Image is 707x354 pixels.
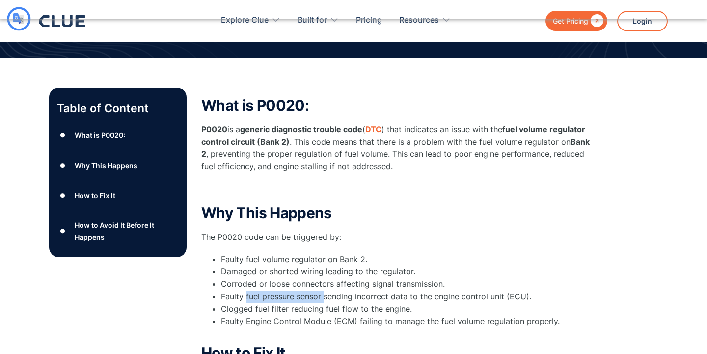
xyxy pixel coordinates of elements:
div: Explore Clue [221,5,280,36]
div: Built for [298,5,327,36]
strong: Why This Happens [201,204,332,222]
a: Pricing [356,5,382,36]
div: What is P0020: [75,129,125,141]
div: Why This Happens [75,159,137,172]
p: is a ( ) that indicates an issue with the . This code means that there is a problem with the fuel... [201,123,594,173]
li: Faulty Engine Control Module (ECM) failing to manage the fuel volume regulation properly. [221,315,594,340]
div: Built for [298,5,339,36]
a: Get Pricing [545,11,607,31]
div: Resources [399,5,439,36]
div: Explore Clue [221,5,269,36]
a: ●Why This Happens [57,158,179,173]
li: Faulty fuel pressure sensor sending incorrect data to the engine control unit (ECU). [221,291,594,303]
strong: fuel volume regulator control circuit (Bank 2) [201,124,585,147]
div: Get Pricing [553,15,588,27]
li: Corroded or loose connectors affecting signal transmission. [221,278,594,290]
strong: generic diagnostic trouble code [240,124,362,134]
div:  [588,15,603,27]
div: Resources [399,5,451,36]
li: Faulty fuel volume regulator on Bank 2. [221,253,594,265]
div: How to Fix It [75,189,115,202]
strong: P0020 [201,124,227,134]
a: DTC [365,124,381,134]
p: ‍ [201,183,594,195]
strong: What is P0020: [201,96,309,114]
div: ● [57,128,69,143]
p: Table of Content [57,100,179,116]
a: ●How to Fix It [57,188,179,203]
a: ●How to Avoid It Before It Happens [57,219,179,243]
p: The P0020 code can be triggered by: [201,231,594,243]
div: ● [57,188,69,203]
div: ● [57,224,69,238]
div: ● [57,158,69,173]
a: Login [617,11,668,31]
li: Damaged or shorted wiring leading to the regulator. [221,265,594,278]
a: ●What is P0020: [57,128,179,143]
li: Clogged fuel filter reducing fuel flow to the engine. [221,303,594,315]
div: How to Avoid It Before It Happens [75,219,179,243]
